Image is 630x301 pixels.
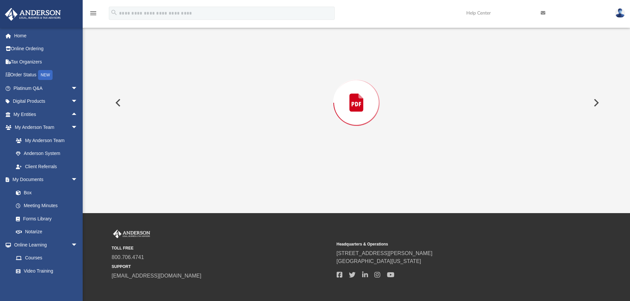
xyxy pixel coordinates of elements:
a: Online Learningarrow_drop_down [5,238,84,251]
i: menu [89,9,97,17]
a: Video Training [9,264,81,278]
small: Headquarters & Operations [337,241,557,247]
button: Next File [588,94,603,112]
a: Home [5,29,88,42]
a: My Anderson Teamarrow_drop_down [5,121,84,134]
a: Courses [9,251,84,265]
a: [EMAIL_ADDRESS][DOMAIN_NAME] [112,273,201,279]
a: [STREET_ADDRESS][PERSON_NAME] [337,250,433,256]
small: SUPPORT [112,264,332,270]
i: search [110,9,118,16]
a: Box [9,186,81,199]
a: Online Ordering [5,42,88,56]
span: arrow_drop_down [71,95,84,108]
a: [GEOGRAPHIC_DATA][US_STATE] [337,258,421,264]
a: My Anderson Team [9,134,81,147]
span: arrow_drop_down [71,82,84,95]
a: menu [89,13,97,17]
a: Resources [9,278,84,291]
a: Platinum Q&Aarrow_drop_down [5,82,88,95]
a: My Entitiesarrow_drop_up [5,108,88,121]
a: My Documentsarrow_drop_down [5,173,84,186]
span: arrow_drop_down [71,173,84,187]
small: TOLL FREE [112,245,332,251]
a: Notarize [9,225,84,239]
a: Order StatusNEW [5,68,88,82]
div: NEW [38,70,53,80]
a: Forms Library [9,212,81,225]
img: User Pic [615,8,625,18]
a: Meeting Minutes [9,199,84,212]
a: Anderson System [9,147,84,160]
a: 800.706.4741 [112,254,144,260]
img: Anderson Advisors Platinum Portal [112,230,151,238]
span: arrow_drop_down [71,121,84,134]
img: Anderson Advisors Platinum Portal [3,8,63,21]
span: arrow_drop_up [71,108,84,121]
a: Tax Organizers [5,55,88,68]
button: Previous File [110,94,125,112]
a: Digital Productsarrow_drop_down [5,95,88,108]
a: Client Referrals [9,160,84,173]
span: arrow_drop_down [71,238,84,252]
